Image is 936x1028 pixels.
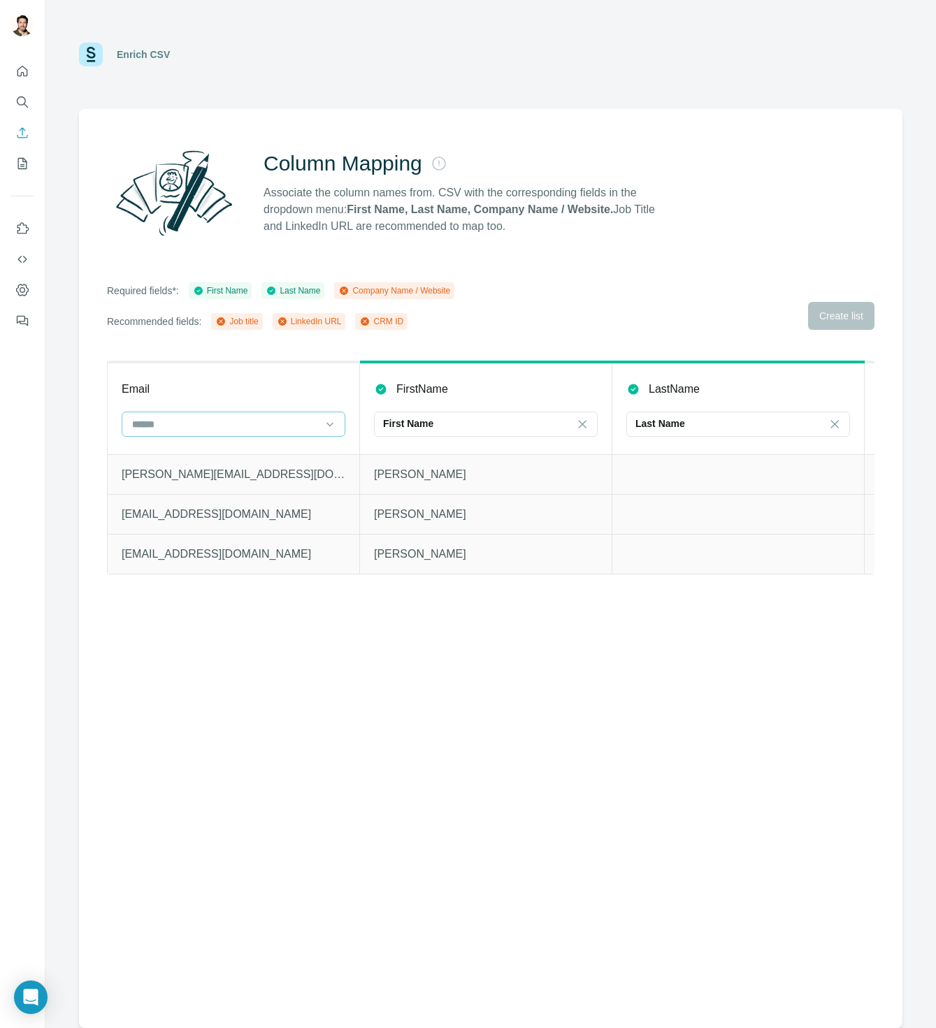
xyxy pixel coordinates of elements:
[11,151,34,176] button: My lists
[122,506,345,523] p: [EMAIL_ADDRESS][DOMAIN_NAME]
[374,466,598,483] p: [PERSON_NAME]
[383,417,433,430] p: First Name
[374,546,598,563] p: [PERSON_NAME]
[107,284,179,298] p: Required fields*:
[396,381,448,398] p: FirstName
[359,315,403,328] div: CRM ID
[193,284,248,297] div: First Name
[11,277,34,303] button: Dashboard
[347,203,613,215] strong: First Name, Last Name, Company Name / Website.
[122,546,345,563] p: [EMAIL_ADDRESS][DOMAIN_NAME]
[11,120,34,145] button: Enrich CSV
[266,284,320,297] div: Last Name
[14,980,48,1014] div: Open Intercom Messenger
[122,466,345,483] p: [PERSON_NAME][EMAIL_ADDRESS][DOMAIN_NAME]
[635,417,685,430] p: Last Name
[11,308,34,333] button: Feedback
[374,506,598,523] p: [PERSON_NAME]
[122,381,150,398] p: Email
[11,89,34,115] button: Search
[11,14,34,36] img: Avatar
[215,315,258,328] div: Job title
[264,151,422,176] h2: Column Mapping
[277,315,342,328] div: LinkedIn URL
[79,43,103,66] img: Surfe Logo
[649,381,700,398] p: LastName
[107,314,201,328] p: Recommended fields:
[11,216,34,241] button: Use Surfe on LinkedIn
[338,284,450,297] div: Company Name / Website
[107,143,241,243] img: Surfe Illustration - Column Mapping
[11,247,34,272] button: Use Surfe API
[264,184,668,235] p: Associate the column names from. CSV with the corresponding fields in the dropdown menu: Job Titl...
[11,59,34,84] button: Quick start
[117,48,170,61] div: Enrich CSV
